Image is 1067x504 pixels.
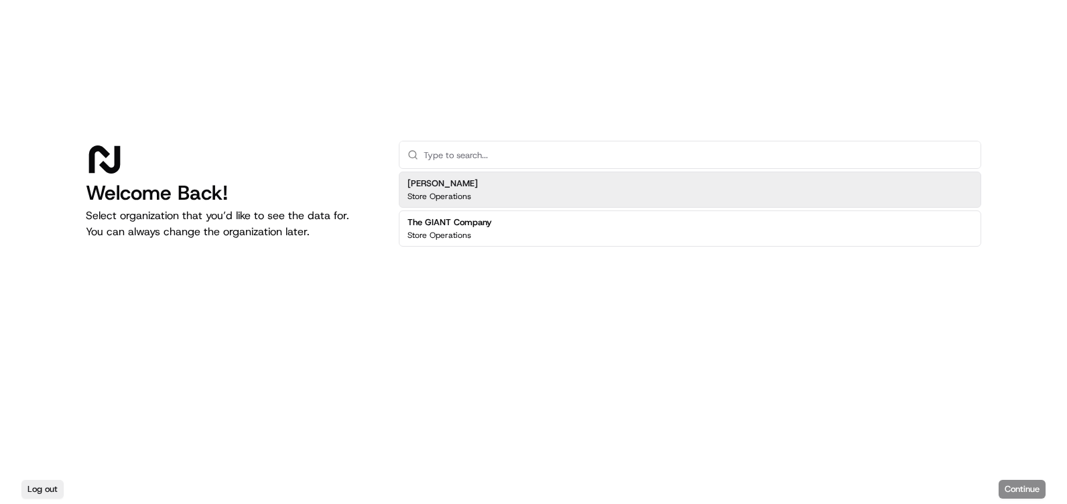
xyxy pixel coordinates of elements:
button: Log out [21,480,64,499]
div: Suggestions [399,169,981,249]
input: Type to search... [424,141,972,168]
p: Store Operations [407,191,471,202]
p: Store Operations [407,230,471,241]
p: Select organization that you’d like to see the data for. You can always change the organization l... [86,208,377,240]
h1: Welcome Back! [86,181,377,205]
h2: [PERSON_NAME] [407,178,478,190]
h2: The GIANT Company [407,216,492,229]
